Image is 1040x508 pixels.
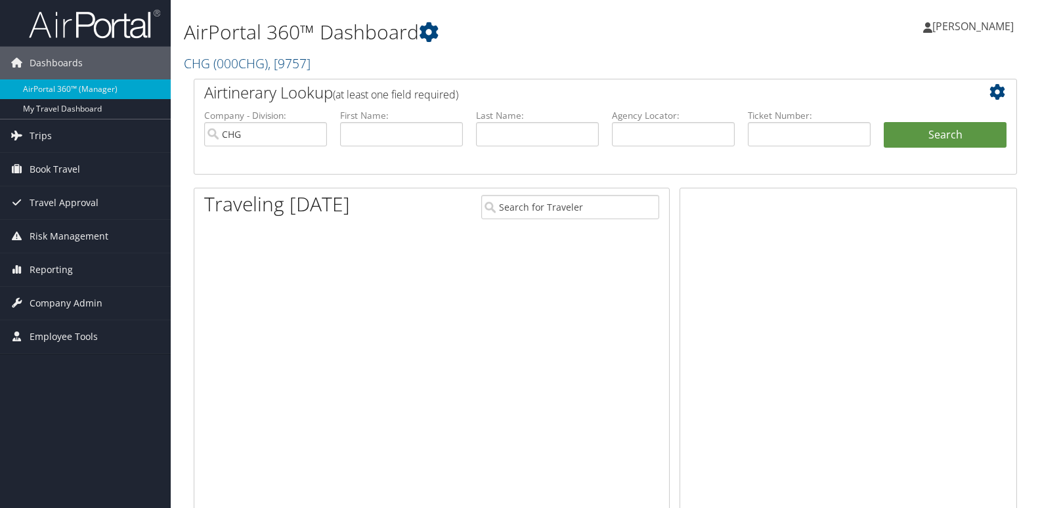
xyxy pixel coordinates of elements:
label: Agency Locator: [612,109,735,122]
span: , [ 9757 ] [268,54,311,72]
span: Reporting [30,253,73,286]
img: airportal-logo.png [29,9,160,39]
span: Trips [30,119,52,152]
span: Book Travel [30,153,80,186]
input: Search for Traveler [481,195,659,219]
button: Search [884,122,1007,148]
h1: Traveling [DATE] [204,190,350,218]
label: Ticket Number: [748,109,871,122]
span: (at least one field required) [333,87,458,102]
span: ( 000CHG ) [213,54,268,72]
span: Dashboards [30,47,83,79]
span: Employee Tools [30,320,98,353]
h1: AirPortal 360™ Dashboard [184,18,746,46]
span: Risk Management [30,220,108,253]
a: [PERSON_NAME] [923,7,1027,46]
label: Last Name: [476,109,599,122]
label: Company - Division: [204,109,327,122]
h2: Airtinerary Lookup [204,81,938,104]
label: First Name: [340,109,463,122]
span: [PERSON_NAME] [932,19,1014,33]
a: CHG [184,54,311,72]
span: Travel Approval [30,186,98,219]
span: Company Admin [30,287,102,320]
